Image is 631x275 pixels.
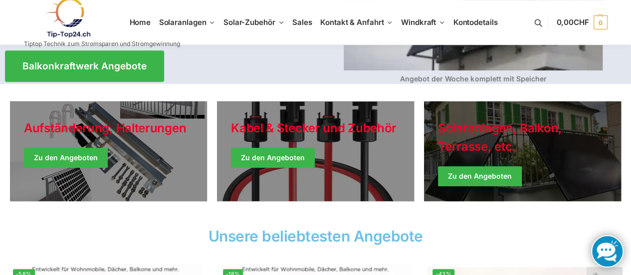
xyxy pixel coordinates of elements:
span: 0,00 [556,17,589,27]
span: 0 [594,15,608,29]
strong: Angebot der Woche komplett mit Speicher [400,74,546,83]
span: Sales [292,17,312,27]
a: Holiday Style [10,101,207,201]
span: Kontodetails [453,17,498,27]
a: Holiday Style [217,101,414,201]
span: Solaranlagen [159,17,207,27]
span: Balkonkraftwerk Angebote [22,61,147,71]
a: Winter Jackets [424,101,621,201]
span: Solar-Zubehör [223,17,275,27]
a: 0,00CHF 0 [556,7,607,37]
p: Tiptop Technik zum Stromsparen und Stromgewinnung [24,41,180,47]
h2: Unsere beliebtesten Angebote [5,229,626,244]
span: Kontakt & Anfahrt [320,17,384,27]
span: CHF [574,17,589,27]
a: Balkonkraftwerk Angebote [5,50,164,82]
span: Windkraft [401,17,436,27]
